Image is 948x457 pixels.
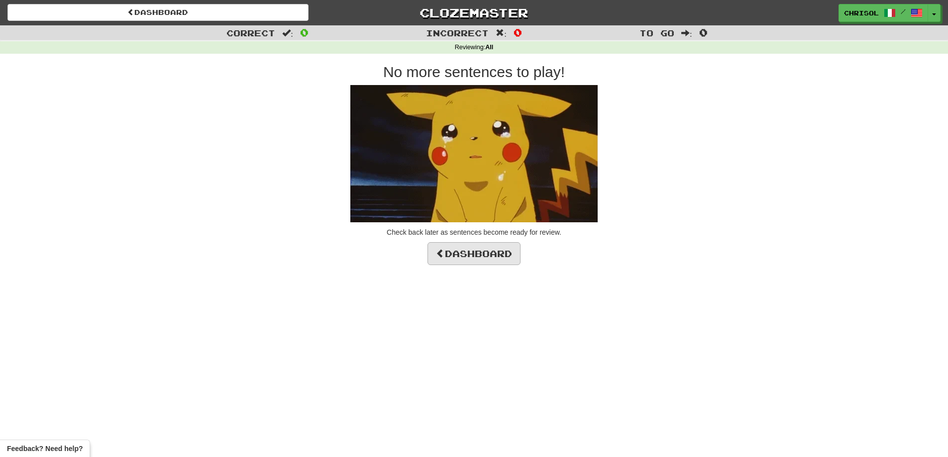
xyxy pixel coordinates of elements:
span: 0 [300,26,309,38]
a: Dashboard [427,242,521,265]
span: Incorrect [426,28,489,38]
span: : [681,29,692,37]
a: Clozemaster [323,4,625,21]
a: chrisol / [839,4,928,22]
span: To go [639,28,674,38]
span: Correct [226,28,275,38]
span: : [496,29,507,37]
a: Dashboard [7,4,309,21]
span: Open feedback widget [7,444,83,454]
span: : [282,29,293,37]
span: 0 [699,26,708,38]
img: sad-pikachu.gif [350,85,598,222]
span: 0 [514,26,522,38]
span: / [901,8,906,15]
span: chrisol [844,8,879,17]
strong: All [485,44,493,51]
p: Check back later as sentences become ready for review. [191,227,758,237]
h2: No more sentences to play! [191,64,758,80]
